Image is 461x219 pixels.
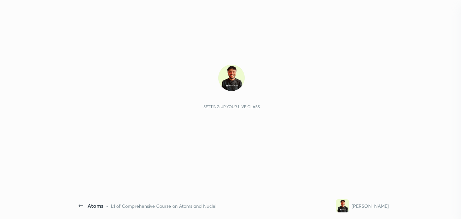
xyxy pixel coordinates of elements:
div: Setting up your live class [203,104,260,109]
div: [PERSON_NAME] [352,203,389,209]
div: L1 of Comprehensive Course on Atoms and Nuclei [111,203,216,209]
img: c3c9a3304d4d47e1943f65945345ca2a.jpg [336,199,349,212]
div: Atoms [88,202,103,210]
div: • [106,203,108,209]
img: c3c9a3304d4d47e1943f65945345ca2a.jpg [218,65,245,91]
